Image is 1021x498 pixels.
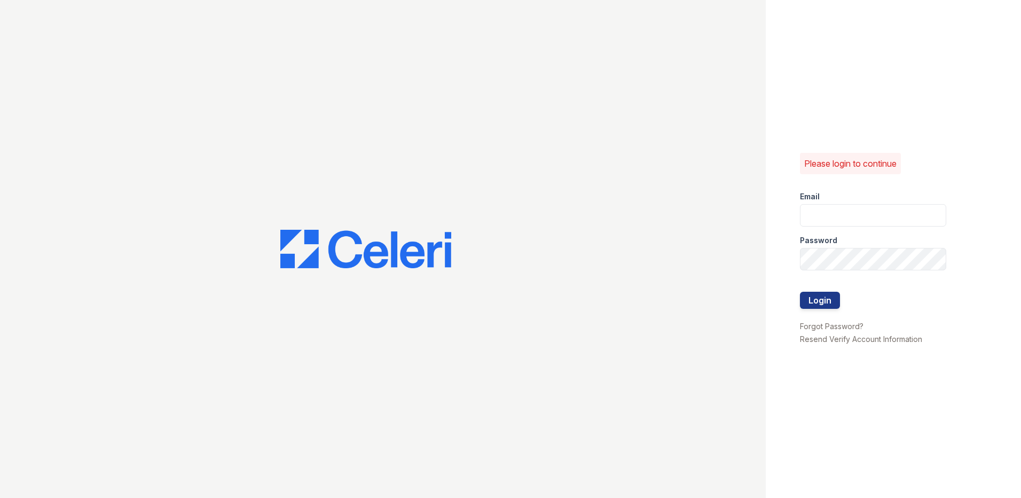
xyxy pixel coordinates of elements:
img: CE_Logo_Blue-a8612792a0a2168367f1c8372b55b34899dd931a85d93a1a3d3e32e68fde9ad4.png [280,230,451,268]
button: Login [800,292,840,309]
p: Please login to continue [804,157,897,170]
label: Email [800,191,820,202]
a: Resend Verify Account Information [800,334,922,344]
label: Password [800,235,837,246]
a: Forgot Password? [800,322,863,331]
